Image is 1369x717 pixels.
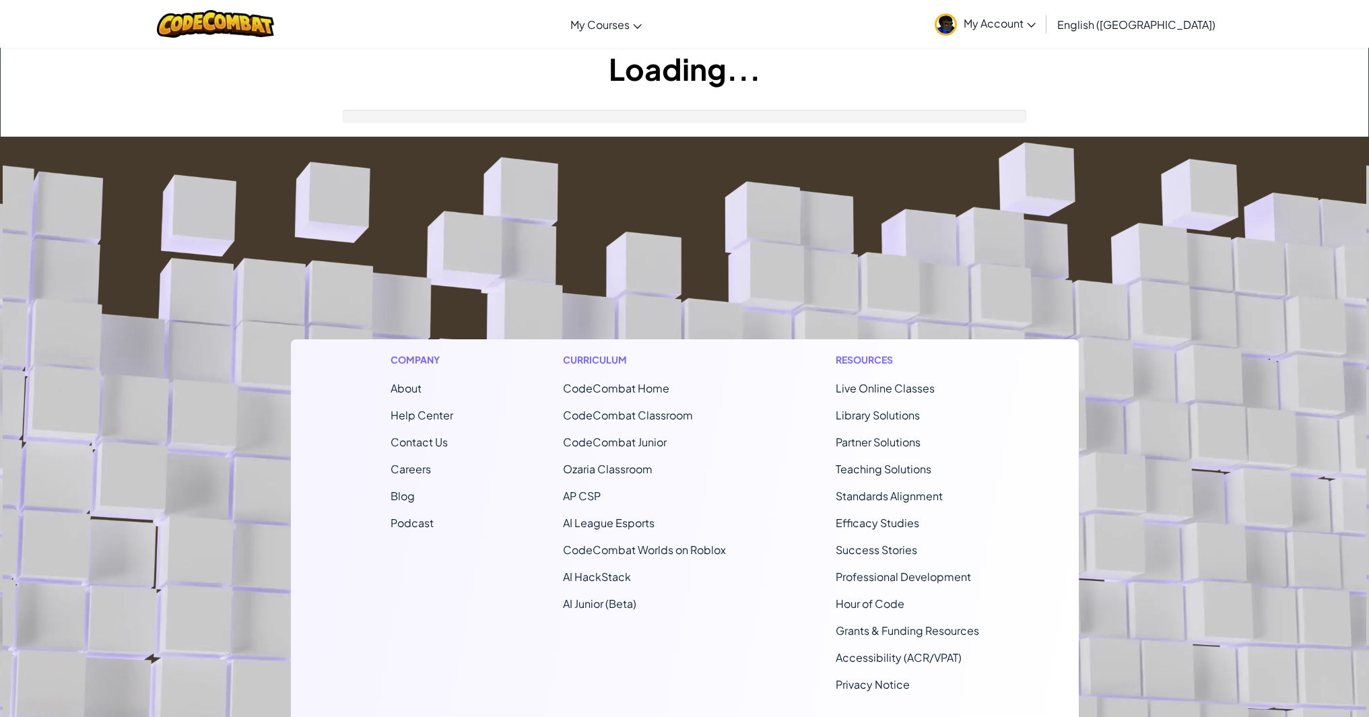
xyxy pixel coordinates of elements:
[836,650,962,664] a: Accessibility (ACR/VPAT)
[563,489,601,503] a: AP CSP
[836,516,919,530] a: Efficacy Studies
[1057,18,1215,32] span: English ([GEOGRAPHIC_DATA])
[564,6,648,42] a: My Courses
[570,18,630,32] span: My Courses
[563,435,667,449] a: CodeCombat Junior
[836,353,979,367] h1: Resources
[935,13,957,36] img: avatar
[836,489,943,503] a: Standards Alignment
[563,381,669,395] span: CodeCombat Home
[836,435,921,449] a: Partner Solutions
[563,596,636,611] a: AI Junior (Beta)
[1,48,1368,90] h1: Loading...
[391,489,415,503] a: Blog
[563,408,693,422] a: CodeCombat Classroom
[836,677,910,691] a: Privacy Notice
[836,381,935,395] a: Live Online Classes
[563,353,726,367] h1: Curriculum
[563,543,726,557] a: CodeCombat Worlds on Roblox
[836,408,920,422] a: Library Solutions
[391,381,422,395] a: About
[563,516,655,530] a: AI League Esports
[836,596,904,611] a: Hour of Code
[391,516,434,530] a: Podcast
[563,462,653,476] a: Ozaria Classroom
[157,10,275,38] img: CodeCombat logo
[391,408,453,422] a: Help Center
[964,16,1036,30] span: My Account
[1050,6,1222,42] a: English ([GEOGRAPHIC_DATA])
[391,462,431,476] a: Careers
[836,623,979,638] a: Grants & Funding Resources
[391,353,453,367] h1: Company
[928,3,1042,45] a: My Account
[836,570,971,584] a: Professional Development
[836,462,931,476] a: Teaching Solutions
[563,570,631,584] a: AI HackStack
[391,435,448,449] span: Contact Us
[836,543,917,557] a: Success Stories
